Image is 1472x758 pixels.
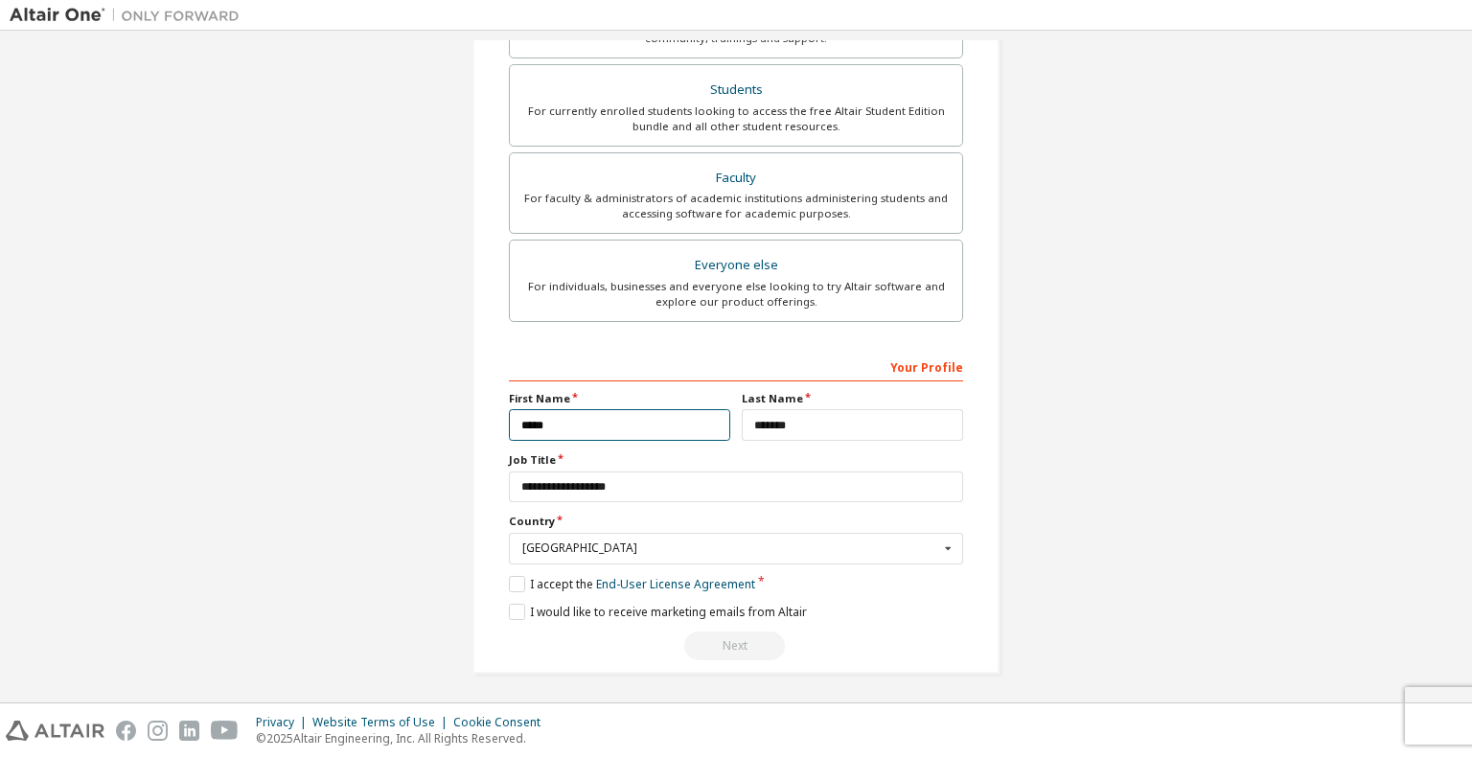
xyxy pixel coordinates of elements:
[521,103,951,134] div: For currently enrolled students looking to access the free Altair Student Edition bundle and all ...
[509,351,963,381] div: Your Profile
[453,715,552,730] div: Cookie Consent
[509,604,807,620] label: I would like to receive marketing emails from Altair
[256,730,552,747] p: © 2025 Altair Engineering, Inc. All Rights Reserved.
[521,77,951,103] div: Students
[509,632,963,660] div: Select your account type to continue
[6,721,104,741] img: altair_logo.svg
[509,452,963,468] label: Job Title
[521,279,951,310] div: For individuals, businesses and everyone else looking to try Altair software and explore our prod...
[742,391,963,406] label: Last Name
[521,191,951,221] div: For faculty & administrators of academic institutions administering students and accessing softwa...
[10,6,249,25] img: Altair One
[312,715,453,730] div: Website Terms of Use
[522,542,939,554] div: [GEOGRAPHIC_DATA]
[509,391,730,406] label: First Name
[509,514,963,529] label: Country
[148,721,168,741] img: instagram.svg
[521,252,951,279] div: Everyone else
[116,721,136,741] img: facebook.svg
[211,721,239,741] img: youtube.svg
[521,165,951,192] div: Faculty
[256,715,312,730] div: Privacy
[596,576,755,592] a: End-User License Agreement
[509,576,755,592] label: I accept the
[179,721,199,741] img: linkedin.svg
